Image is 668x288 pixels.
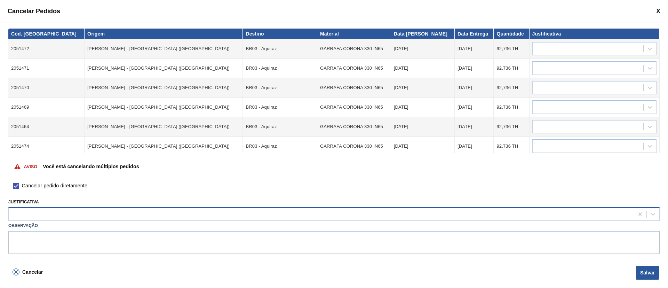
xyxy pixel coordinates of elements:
[43,164,139,169] p: Você está cancelando múltiplos pedidos
[455,98,494,117] td: [DATE]
[317,29,391,39] th: Material
[8,98,85,117] td: 2051469
[85,117,243,137] td: [PERSON_NAME] - [GEOGRAPHIC_DATA] ([GEOGRAPHIC_DATA])
[317,98,391,117] td: GARRAFA CORONA 330 IN65
[8,117,85,137] td: 2051464
[85,78,243,98] td: [PERSON_NAME] - [GEOGRAPHIC_DATA] ([GEOGRAPHIC_DATA])
[24,164,37,169] p: Aviso
[8,265,47,279] button: Cancelar
[8,137,85,156] td: 2051474
[317,39,391,59] td: GARRAFA CORONA 330 IN65
[8,29,85,39] th: Cód. [GEOGRAPHIC_DATA]
[8,221,660,231] label: Observação
[243,98,317,117] td: BR03 - Aquiraz
[494,98,529,117] td: 92,736 TH
[85,39,243,59] td: [PERSON_NAME] - [GEOGRAPHIC_DATA] ([GEOGRAPHIC_DATA])
[243,137,317,156] td: BR03 - Aquiraz
[391,117,455,137] td: [DATE]
[391,39,455,59] td: [DATE]
[494,78,529,98] td: 92,736 TH
[636,266,659,280] button: Salvar
[243,29,317,39] th: Destino
[243,78,317,98] td: BR03 - Aquiraz
[22,182,87,190] span: Cancelar pedido diretamente
[391,29,455,39] th: Data [PERSON_NAME]
[494,117,529,137] td: 92,736 TH
[85,29,243,39] th: Origem
[317,137,391,156] td: GARRAFA CORONA 330 IN65
[455,29,494,39] th: Data Entrega
[317,78,391,98] td: GARRAFA CORONA 330 IN65
[8,8,60,15] span: Cancelar Pedidos
[494,39,529,59] td: 92,736 TH
[494,137,529,156] td: 92,736 TH
[8,59,85,78] td: 2051471
[85,59,243,78] td: [PERSON_NAME] - [GEOGRAPHIC_DATA] ([GEOGRAPHIC_DATA])
[243,59,317,78] td: BR03 - Aquiraz
[85,137,243,156] td: [PERSON_NAME] - [GEOGRAPHIC_DATA] ([GEOGRAPHIC_DATA])
[8,200,39,204] label: Justificativa
[317,117,391,137] td: GARRAFA CORONA 330 IN65
[243,39,317,59] td: BR03 - Aquiraz
[391,137,455,156] td: [DATE]
[22,269,43,275] span: Cancelar
[455,78,494,98] td: [DATE]
[8,39,85,59] td: 2051472
[494,59,529,78] td: 92,736 TH
[455,137,494,156] td: [DATE]
[243,117,317,137] td: BR03 - Aquiraz
[391,59,455,78] td: [DATE]
[391,98,455,117] td: [DATE]
[391,78,455,98] td: [DATE]
[494,29,529,39] th: Quantidade
[317,59,391,78] td: GARRAFA CORONA 330 IN65
[530,29,660,39] th: Justificativa
[455,117,494,137] td: [DATE]
[85,98,243,117] td: [PERSON_NAME] - [GEOGRAPHIC_DATA] ([GEOGRAPHIC_DATA])
[455,39,494,59] td: [DATE]
[8,78,85,98] td: 2051470
[455,59,494,78] td: [DATE]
